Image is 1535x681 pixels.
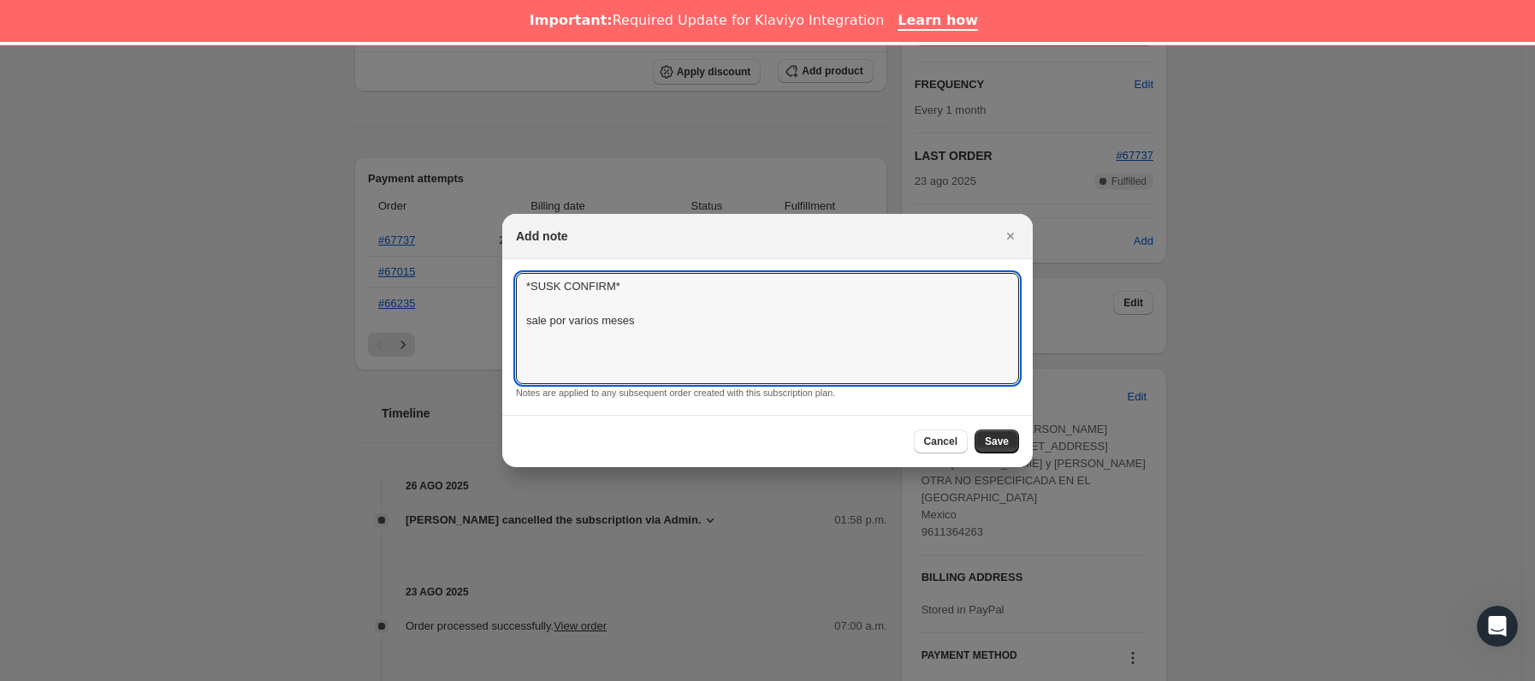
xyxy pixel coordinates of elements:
textarea: *SUSK CONFIRM* sale por varios meses [516,273,1019,384]
span: Cancel [924,435,957,448]
small: Notes are applied to any subsequent order created with this subscription plan. [516,388,835,398]
h2: Add note [516,228,568,245]
b: Important: [530,12,613,28]
span: Save [985,435,1009,448]
a: Learn how [898,12,978,31]
button: Save [975,429,1019,453]
button: Cancel [914,429,968,453]
iframe: Intercom live chat [1477,606,1518,647]
button: Cerrar [999,224,1022,248]
div: Required Update for Klaviyo Integration [530,12,884,29]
